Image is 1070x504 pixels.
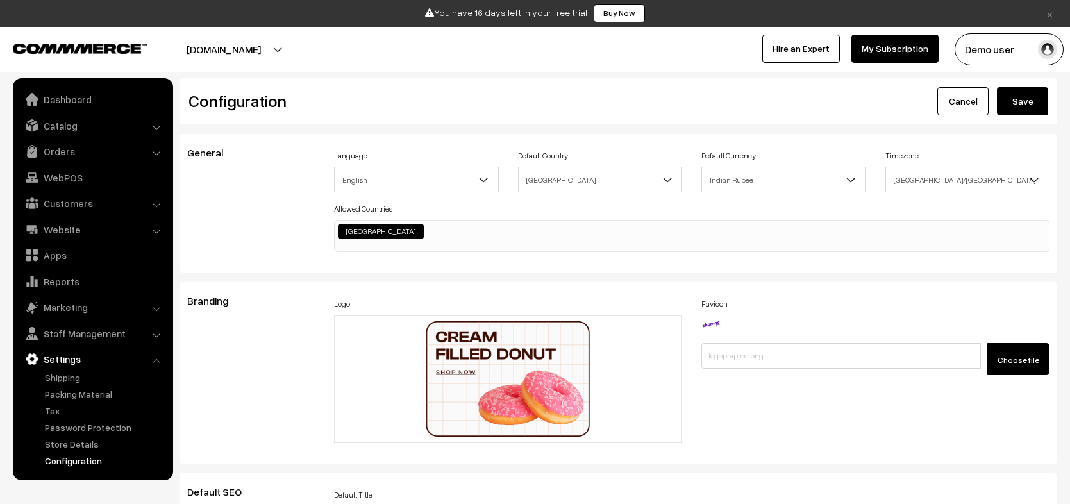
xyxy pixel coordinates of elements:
[13,44,147,53] img: COMMMERCE
[338,224,424,239] li: India
[885,150,919,162] label: Timezone
[187,485,257,498] span: Default SEO
[334,203,392,215] label: Allowed Countries
[1041,6,1058,21] a: ×
[42,437,169,451] a: Store Details
[334,167,498,192] span: English
[16,192,169,215] a: Customers
[16,348,169,371] a: Settings
[334,150,367,162] label: Language
[701,320,721,328] img: 17339787567424logopreprod.png
[701,167,865,192] span: Indian Rupee
[955,33,1064,65] button: Demo user
[701,298,728,310] label: Favicon
[16,296,169,319] a: Marketing
[1038,40,1057,59] img: user
[16,140,169,163] a: Orders
[335,169,497,191] span: English
[762,35,840,63] a: Hire an Expert
[702,169,865,191] span: Indian Rupee
[42,421,169,434] a: Password Protection
[16,270,169,293] a: Reports
[42,454,169,467] a: Configuration
[16,88,169,111] a: Dashboard
[998,355,1039,365] span: Choose file
[187,294,244,307] span: Branding
[886,169,1049,191] span: Asia/Kolkata
[937,87,989,115] a: Cancel
[4,4,1066,22] div: You have 16 days left in your free trial
[187,146,238,159] span: General
[16,166,169,189] a: WebPOS
[42,387,169,401] a: Packing Material
[16,244,169,267] a: Apps
[142,33,306,65] button: [DOMAIN_NAME]
[851,35,939,63] a: My Subscription
[16,322,169,345] a: Staff Management
[16,218,169,241] a: Website
[518,167,682,192] span: India
[334,298,350,310] label: Logo
[594,4,645,22] a: Buy Now
[42,404,169,417] a: Tax
[42,371,169,384] a: Shipping
[334,489,372,501] label: Default Title
[13,40,125,55] a: COMMMERCE
[188,91,609,111] h2: Configuration
[701,343,981,369] input: logopreprod.png
[519,169,681,191] span: India
[885,167,1049,192] span: Asia/Kolkata
[518,150,568,162] label: Default Country
[997,87,1048,115] button: Save
[701,150,756,162] label: Default Currency
[16,114,169,137] a: Catalog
